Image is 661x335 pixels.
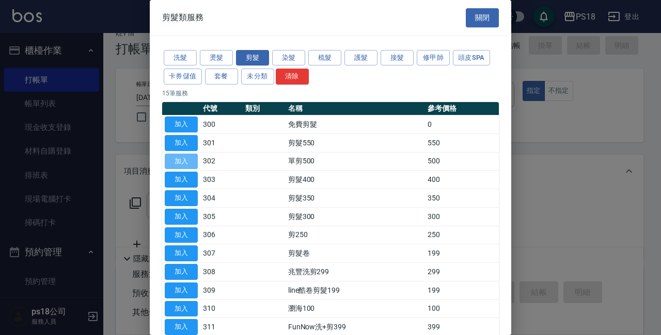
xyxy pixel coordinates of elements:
button: 加入 [165,135,198,151]
button: 加入 [165,116,198,132]
th: 代號 [200,102,243,115]
td: 304 [200,189,243,208]
button: 加入 [165,190,198,206]
button: 接髮 [381,50,414,66]
button: 修甲師 [417,50,450,66]
button: 加入 [165,172,198,188]
td: 350 [425,189,499,208]
button: 洗髮 [164,50,197,66]
td: 剪250 [286,226,425,244]
td: 剪髮300 [286,207,425,226]
button: 梳髮 [308,50,341,66]
td: 剪髮550 [286,133,425,152]
td: 303 [200,171,243,189]
td: 306 [200,226,243,244]
td: 299 [425,263,499,281]
td: 500 [425,152,499,171]
td: 300 [200,115,243,134]
p: 15 筆服務 [162,89,499,98]
td: 單剪500 [286,152,425,171]
th: 類別 [243,102,285,115]
td: 309 [200,281,243,299]
button: 套餐 [205,69,238,85]
td: 302 [200,152,243,171]
td: 300 [425,207,499,226]
td: 剪髮350 [286,189,425,208]
button: 加入 [165,227,198,243]
td: 199 [425,281,499,299]
td: 305 [200,207,243,226]
td: 瀏海100 [286,299,425,318]
button: 清除 [276,69,309,85]
span: 剪髮類服務 [162,12,203,23]
td: 250 [425,226,499,244]
td: 310 [200,299,243,318]
button: 燙髮 [200,50,233,66]
button: 關閉 [466,8,499,27]
td: line酷卷剪髮199 [286,281,425,299]
td: 301 [200,133,243,152]
th: 參考價格 [425,102,499,115]
button: 加入 [165,319,198,335]
button: 加入 [165,154,198,170]
button: 護髮 [344,50,377,66]
button: 加入 [165,282,198,298]
button: 頭皮SPA [453,50,490,66]
td: 剪髮400 [286,171,425,189]
button: 染髮 [272,50,305,66]
button: 加入 [165,301,198,317]
td: 100 [425,299,499,318]
td: 199 [425,244,499,263]
td: 400 [425,171,499,189]
td: 308 [200,263,243,281]
button: 未分類 [241,69,274,85]
button: 加入 [165,245,198,261]
th: 名稱 [286,102,425,115]
td: 免費剪髮 [286,115,425,134]
button: 剪髮 [236,50,269,66]
button: 卡券儲值 [164,69,202,85]
td: 550 [425,133,499,152]
td: 剪髮卷 [286,244,425,263]
td: 兆豐洗剪299 [286,263,425,281]
td: 0 [425,115,499,134]
button: 加入 [165,209,198,225]
td: 307 [200,244,243,263]
button: 加入 [165,264,198,280]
